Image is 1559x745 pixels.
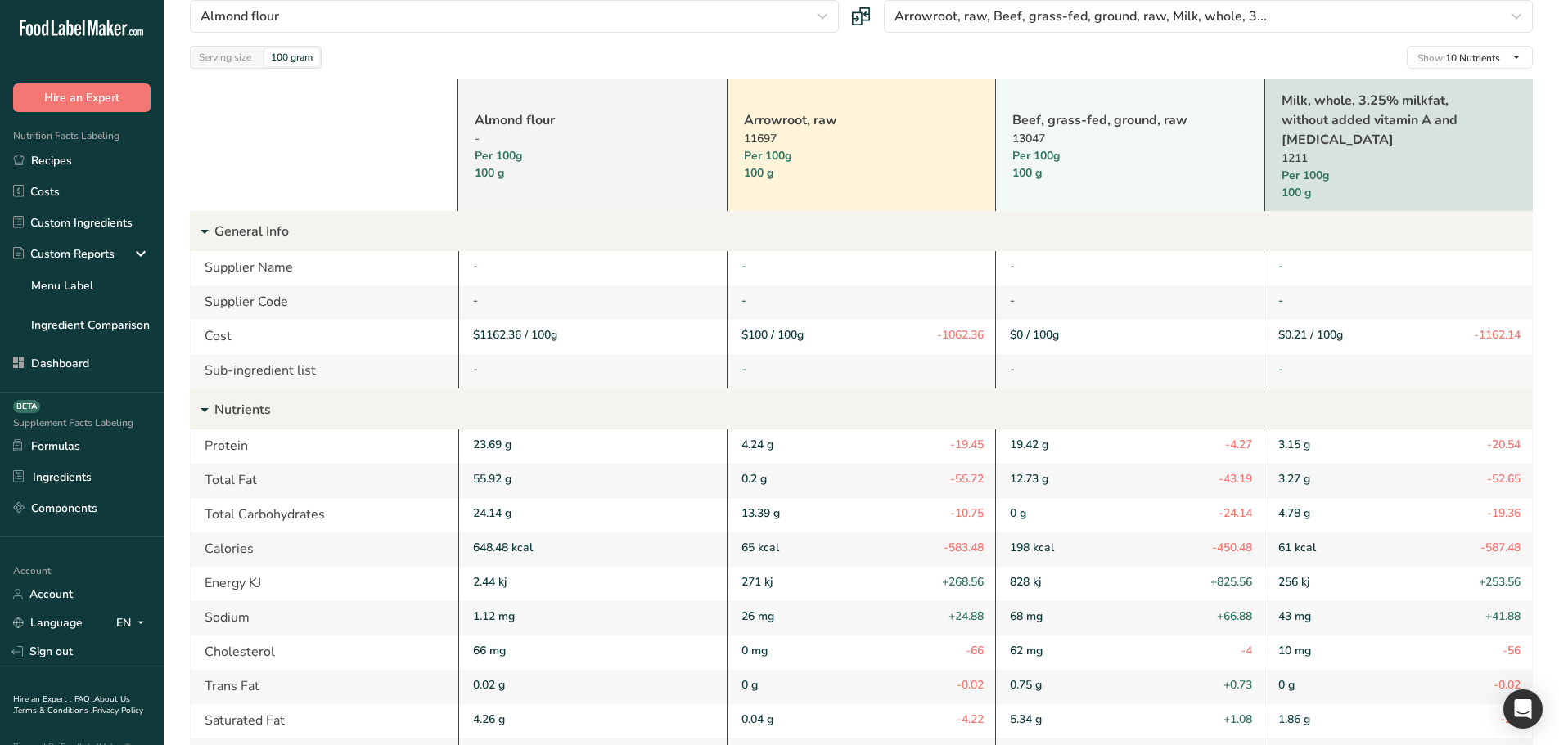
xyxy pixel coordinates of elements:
span: -583.48 [944,539,984,559]
span: -4 [1241,642,1252,662]
div: 2.44 kj [458,567,727,601]
div: 271 kj [727,567,995,601]
div: 11697 [744,130,936,147]
span: -20.54 [1487,436,1521,456]
div: 13.39 g [727,498,995,532]
div: 100 gram [264,48,319,66]
button: Show:10 Nutrients [1407,46,1533,69]
span: -1162.14 [1474,326,1521,343]
div: 19.42 g [995,429,1264,464]
div: 0 g [995,498,1264,532]
span: +24.88 [948,608,984,627]
div: 0.75 g [995,670,1264,704]
span: -2.4 [1500,711,1521,730]
span: -66 [966,642,984,662]
div: 0 g [727,670,995,704]
div: $1162.36 / 100g [473,326,715,343]
div: General Info [191,212,1532,251]
div: Per 100g [1012,147,1205,182]
div: 61 kcal [1264,532,1532,567]
span: Arrowroot, raw, Beef, grass-fed, ground, raw, Milk, whole, 3... [894,7,1267,26]
div: 198 kcal [995,532,1264,567]
div: Serving size [192,48,258,66]
div: 4.26 g [458,704,727,738]
span: -0.02 [1494,676,1521,696]
div: Sodium [191,601,458,635]
a: Language [13,608,83,637]
span: -55.72 [950,470,984,490]
p: General Info [214,212,1532,251]
div: - [1278,258,1521,275]
span: +268.56 [942,573,984,593]
span: -19.45 [950,436,984,456]
div: - [1278,292,1521,309]
div: Per 100g [744,147,936,182]
div: 43 mg [1264,601,1532,635]
div: - [473,292,715,309]
span: - [473,361,478,377]
div: 0.02 g [458,670,727,704]
div: - [741,292,984,309]
div: 100 g [1012,164,1205,182]
div: 24.14 g [458,498,727,532]
span: -43.19 [1219,470,1252,490]
div: 3.27 g [1264,464,1532,498]
div: - [475,130,667,147]
span: - [1278,361,1283,377]
a: Almond flour [475,110,667,130]
div: 4.24 g [727,429,995,464]
div: 100 g [475,164,667,182]
a: Hire an Expert . [13,693,71,705]
span: +825.56 [1210,573,1252,593]
span: - [1010,361,1015,377]
span: +41.88 [1485,608,1521,627]
div: Total Carbohydrates [191,498,458,532]
a: Beef, grass-fed, ground, raw [1012,110,1205,130]
div: 23.69 g [458,429,727,464]
div: 648.48 kcal [458,532,727,567]
div: 62 mg [995,635,1264,670]
span: -56 [1503,642,1521,662]
div: 0.2 g [727,464,995,498]
span: +1.08 [1223,711,1252,730]
span: -587.48 [1480,539,1521,559]
div: $0 / 100g [1010,326,1252,343]
div: 66 mg [458,635,727,670]
span: 10 Nutrients [1417,52,1500,65]
a: Milk, whole, 3.25% milkfat, without added vitamin A and [MEDICAL_DATA] [1282,91,1474,150]
div: Cost [191,320,458,354]
a: Arrowroot, raw [744,110,936,130]
a: Terms & Conditions . [14,705,92,716]
span: - [741,361,746,377]
div: - [741,258,984,275]
div: Cholesterol [191,635,458,670]
div: - [473,258,715,275]
div: 100 g [744,164,936,182]
p: Nutrients [214,390,1532,429]
a: Privacy Policy [92,705,143,716]
div: Supplier Name [191,251,458,285]
div: Saturated Fat [191,704,458,738]
div: 10 mg [1264,635,1532,670]
div: Open Intercom Messenger [1503,689,1543,729]
span: +253.56 [1479,573,1521,593]
div: Sub-ingredient list [191,354,458,388]
span: -10.75 [950,505,984,524]
div: Custom Reports [13,245,115,263]
div: 828 kj [995,567,1264,601]
div: Total Fat [191,464,458,498]
span: Show: [1417,52,1445,65]
div: 55.92 g [458,464,727,498]
div: Trans Fat [191,670,458,704]
div: 5.34 g [995,704,1264,738]
span: -4.22 [957,711,984,730]
span: -24.14 [1219,505,1252,524]
div: 3.15 g [1264,429,1532,464]
div: 0 g [1264,670,1532,704]
span: -52.65 [1487,470,1521,490]
div: Calories [191,532,458,567]
div: $100 / 100g [741,326,984,343]
div: 0.04 g [727,704,995,738]
span: +66.88 [1217,608,1252,627]
div: Energy KJ [191,567,458,601]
